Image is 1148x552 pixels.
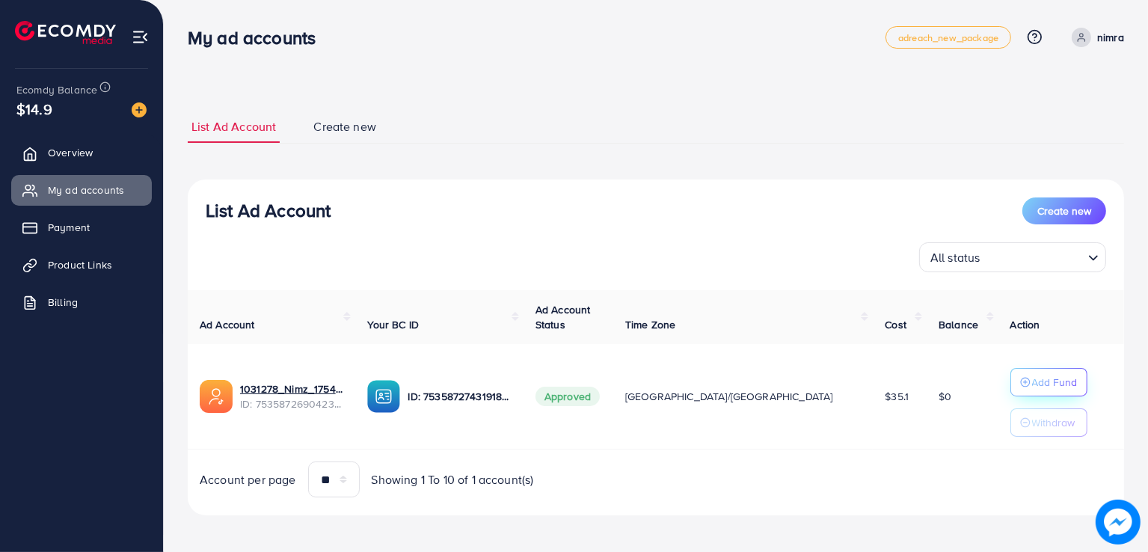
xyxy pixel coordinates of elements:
[1032,414,1075,432] p: Withdraw
[132,102,147,117] img: image
[200,471,296,488] span: Account per page
[11,287,152,317] a: Billing
[625,389,833,404] span: [GEOGRAPHIC_DATA]/[GEOGRAPHIC_DATA]
[240,381,343,396] a: 1031278_Nimz_1754582153621
[11,212,152,242] a: Payment
[985,244,1082,269] input: Search for option
[625,317,675,332] span: Time Zone
[16,98,52,120] span: $14.9
[200,380,233,413] img: ic-ads-acc.e4c84228.svg
[48,183,124,197] span: My ad accounts
[927,247,983,269] span: All status
[367,380,400,413] img: ic-ba-acc.ded83a64.svg
[15,21,116,44] img: logo
[206,200,331,221] h3: List Ad Account
[1032,373,1078,391] p: Add Fund
[1010,368,1087,396] button: Add Fund
[885,389,909,404] span: $35.1
[885,317,906,332] span: Cost
[939,317,978,332] span: Balance
[48,295,78,310] span: Billing
[200,317,255,332] span: Ad Account
[240,381,343,412] div: <span class='underline'>1031278_Nimz_1754582153621</span></br>7535872690423529480
[1010,317,1040,332] span: Action
[1010,408,1087,437] button: Withdraw
[11,138,152,168] a: Overview
[11,250,152,280] a: Product Links
[16,82,97,97] span: Ecomdy Balance
[11,175,152,205] a: My ad accounts
[372,471,534,488] span: Showing 1 To 10 of 1 account(s)
[367,317,419,332] span: Your BC ID
[939,389,951,404] span: $0
[1096,500,1141,545] img: image
[1066,28,1124,47] a: nimra
[48,220,90,235] span: Payment
[132,28,149,46] img: menu
[885,26,1011,49] a: adreach_new_package
[408,387,511,405] p: ID: 7535872743191887873
[1097,28,1124,46] p: nimra
[240,396,343,411] span: ID: 7535872690423529480
[188,27,328,49] h3: My ad accounts
[1022,197,1106,224] button: Create new
[535,302,591,332] span: Ad Account Status
[191,118,276,135] span: List Ad Account
[313,118,376,135] span: Create new
[48,257,112,272] span: Product Links
[48,145,93,160] span: Overview
[535,387,600,406] span: Approved
[898,33,998,43] span: adreach_new_package
[919,242,1106,272] div: Search for option
[1037,203,1091,218] span: Create new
